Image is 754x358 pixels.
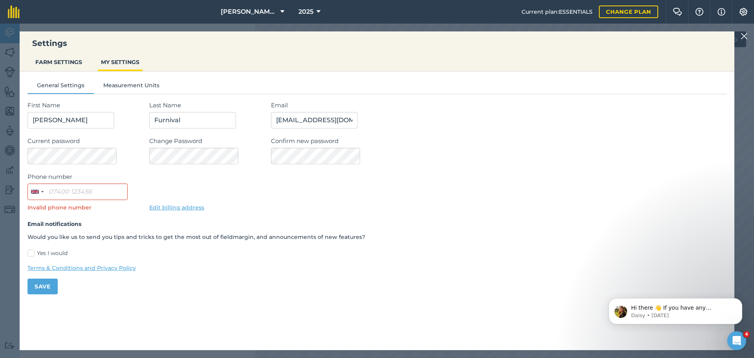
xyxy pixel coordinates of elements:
[98,55,143,70] button: MY SETTINGS
[739,8,748,16] img: A cog icon
[27,233,727,241] p: Would you like us to send you tips and tricks to get the most out of fieldmargin, and announcemen...
[597,282,754,337] iframe: Intercom notifications message
[271,136,727,146] label: Confirm new password
[28,184,46,200] button: Selected country
[27,81,94,93] button: General Settings
[12,17,145,42] div: message notification from Daisy, 38w ago. Hi there 👋 If you have any questions about our pricing ...
[741,31,748,41] img: svg+xml;base64,PHN2ZyB4bWxucz0iaHR0cDovL3d3dy53My5vcmcvMjAwMC9zdmciIHdpZHRoPSIyMiIgaGVpZ2h0PSIzMC...
[34,23,135,53] span: Hi there 👋 If you have any questions about our pricing or which plan is right for you, I’m here t...
[27,220,727,228] h4: Email notifications
[18,24,30,36] img: Profile image for Daisy
[32,55,85,70] button: FARM SETTINGS
[298,7,313,17] span: 2025
[149,136,263,146] label: Change Password
[27,249,727,257] label: Yes I would
[8,6,20,18] img: fieldmargin Logo
[27,136,141,146] label: Current password
[27,203,141,212] p: Invalid phone number
[743,331,750,338] span: 4
[149,101,263,110] label: Last Name
[599,6,658,18] a: Change plan
[673,8,682,16] img: Two speech bubbles overlapping with the left bubble in the forefront
[20,38,734,49] h3: Settings
[27,279,58,294] button: Save
[271,101,727,110] label: Email
[695,8,704,16] img: A question mark icon
[34,30,135,37] p: Message from Daisy, sent 38w ago
[727,331,746,350] iframe: Intercom live chat
[149,204,204,211] a: Edit billing address
[94,81,169,93] button: Measurement Units
[221,7,277,17] span: [PERSON_NAME] Brookland Ltd
[717,7,725,17] img: svg+xml;base64,PHN2ZyB4bWxucz0iaHR0cDovL3d3dy53My5vcmcvMjAwMC9zdmciIHdpZHRoPSIxNyIgaGVpZ2h0PSIxNy...
[522,7,593,16] span: Current plan : ESSENTIALS
[27,264,727,272] a: Terms & Conditions and Privacy Policy
[27,184,128,200] input: 07400 123456
[27,101,141,110] label: First Name
[27,172,141,182] label: Phone number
